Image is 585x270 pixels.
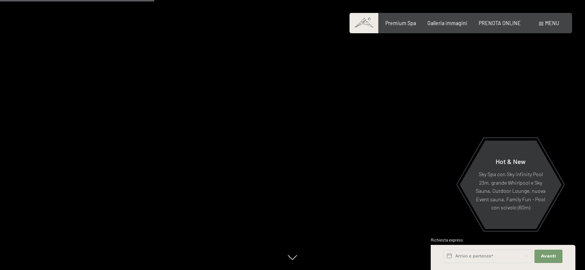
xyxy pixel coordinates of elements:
a: Hot & New Sky Spa con Sky infinity Pool 23m, grande Whirlpool e Sky Sauna, Outdoor Lounge, nuova ... [459,140,562,229]
a: Premium Spa [385,20,416,26]
button: Avanti [534,250,562,263]
p: Sky Spa con Sky infinity Pool 23m, grande Whirlpool e Sky Sauna, Outdoor Lounge, nuova Event saun... [475,170,546,212]
span: Menu [545,20,559,26]
span: Hot & New [496,157,526,165]
a: Galleria immagini [427,20,467,26]
a: PRENOTA ONLINE [479,20,521,26]
span: Avanti [541,253,556,259]
span: Richiesta express [431,237,463,242]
